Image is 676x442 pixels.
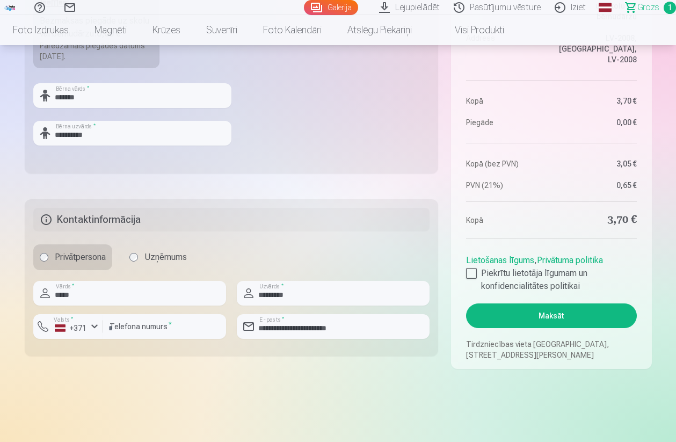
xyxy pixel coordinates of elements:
span: Grozs [637,1,659,14]
img: /fa3 [4,4,16,11]
a: Privātuma politika [537,255,603,265]
a: Atslēgu piekariņi [335,15,425,45]
dd: LV-2008, [GEOGRAPHIC_DATA], LV-2008 [557,33,637,65]
label: Uzņēmums [123,244,193,270]
span: 1 [664,2,676,14]
div: , [466,250,636,293]
a: Foto kalendāri [250,15,335,45]
dt: Kopā [466,213,546,228]
a: Magnēti [82,15,140,45]
a: Lietošanas līgums [466,255,534,265]
div: Paredzamais piegādes datums [DATE]. [40,40,154,62]
input: Uzņēmums [129,253,138,262]
label: Valsts [50,315,77,323]
dt: PVN (21%) [466,180,546,191]
button: Maksāt [466,303,636,328]
dd: 3,70 € [557,96,637,106]
input: Privātpersona [40,253,48,262]
p: Tirdzniecības vieta [GEOGRAPHIC_DATA], [STREET_ADDRESS][PERSON_NAME] [466,339,636,360]
a: Krūzes [140,15,193,45]
dt: Kopā [466,96,546,106]
dt: Kopā (bez PVN) [466,158,546,169]
dd: 3,05 € [557,158,637,169]
a: Suvenīri [193,15,250,45]
dt: Address [466,33,546,65]
dd: 0,00 € [557,117,637,128]
dd: 3,70 € [557,213,637,228]
dd: 0,65 € [557,180,637,191]
label: Piekrītu lietotāja līgumam un konfidencialitātes politikai [466,267,636,293]
button: Valsts*+371 [33,314,103,339]
dt: Piegāde [466,117,546,128]
label: Privātpersona [33,244,112,270]
div: +371 [55,323,87,334]
a: Visi produkti [425,15,517,45]
h5: Kontaktinformācija [33,208,430,231]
